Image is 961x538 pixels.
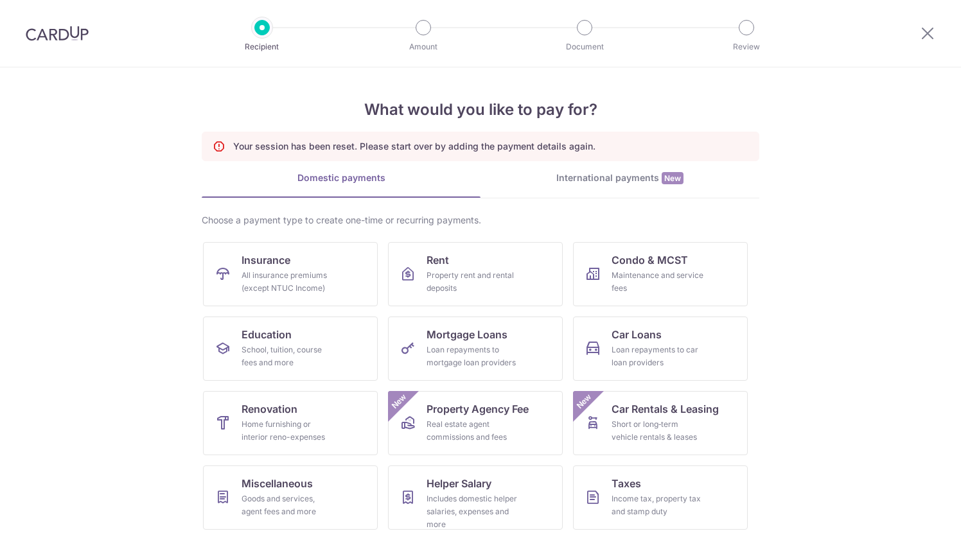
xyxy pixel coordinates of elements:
p: Recipient [215,40,310,53]
div: Goods and services, agent fees and more [242,492,334,518]
a: RentProperty rent and rental deposits [388,242,563,306]
a: Helper SalaryIncludes domestic helper salaries, expenses and more [388,465,563,530]
div: Loan repayments to mortgage loan providers [427,343,519,369]
p: Document [537,40,632,53]
span: Condo & MCST [612,252,688,268]
p: Your session has been reset. Please start over by adding the payment details again. [233,140,595,153]
img: CardUp [26,26,89,41]
span: Rent [427,252,449,268]
span: Education [242,327,292,342]
span: Car Rentals & Leasing [612,401,719,417]
a: Mortgage LoansLoan repayments to mortgage loan providers [388,317,563,381]
div: School, tuition, course fees and more [242,343,334,369]
div: Short or long‑term vehicle rentals & leases [612,418,704,444]
span: Mortgage Loans [427,327,507,342]
div: Property rent and rental deposits [427,269,519,295]
a: Car LoansLoan repayments to car loan providers [573,317,748,381]
span: New [662,172,683,184]
div: Home furnishing or interior reno-expenses [242,418,334,444]
a: Property Agency FeeReal estate agent commissions and feesNew [388,391,563,455]
div: Domestic payments [202,171,480,184]
div: Includes domestic helper salaries, expenses and more [427,492,519,531]
a: MiscellaneousGoods and services, agent fees and more [203,465,378,530]
a: Condo & MCSTMaintenance and service fees [573,242,748,306]
div: Maintenance and service fees [612,269,704,295]
a: EducationSchool, tuition, course fees and more [203,317,378,381]
h4: What would you like to pay for? [202,98,759,121]
div: Income tax, property tax and stamp duty [612,492,704,518]
span: Insurance [242,252,290,268]
span: New [389,391,410,412]
div: All insurance premiums (except NTUC Income) [242,269,334,295]
span: Property Agency Fee [427,401,529,417]
p: Review [699,40,794,53]
p: Amount [376,40,471,53]
a: RenovationHome furnishing or interior reno-expenses [203,391,378,455]
a: Car Rentals & LeasingShort or long‑term vehicle rentals & leasesNew [573,391,748,455]
span: Helper Salary [427,476,491,491]
a: TaxesIncome tax, property tax and stamp duty [573,465,748,530]
div: Choose a payment type to create one-time or recurring payments. [202,214,759,227]
div: International payments [480,171,759,185]
div: Real estate agent commissions and fees [427,418,519,444]
span: New [574,391,595,412]
span: Car Loans [612,327,662,342]
iframe: Opens a widget where you can find more information [878,499,948,532]
div: Loan repayments to car loan providers [612,343,704,369]
span: Taxes [612,476,641,491]
span: Renovation [242,401,297,417]
span: Miscellaneous [242,476,313,491]
a: InsuranceAll insurance premiums (except NTUC Income) [203,242,378,306]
